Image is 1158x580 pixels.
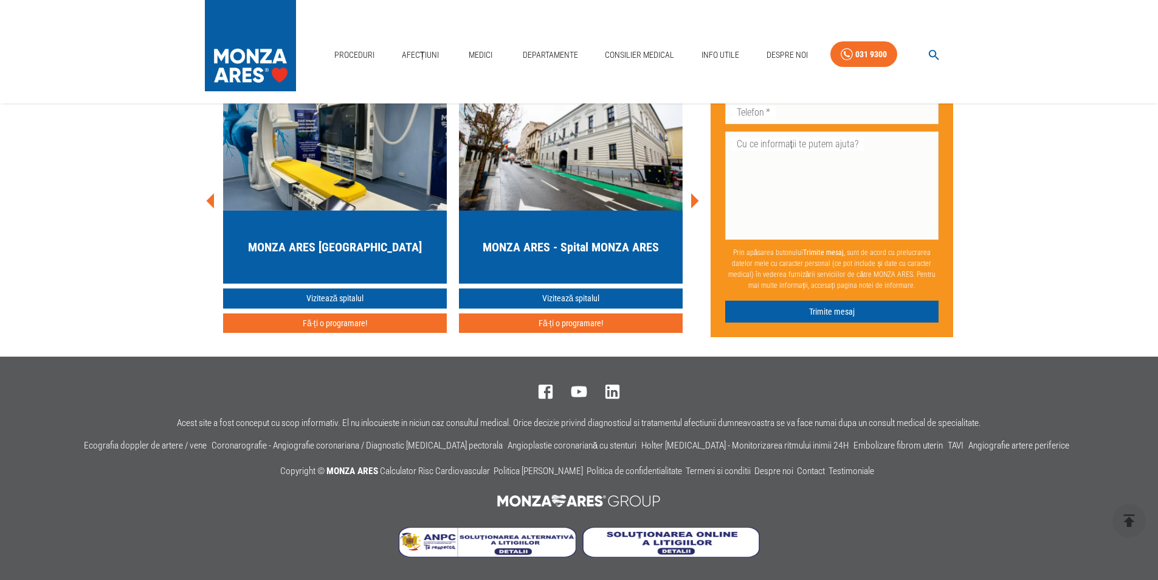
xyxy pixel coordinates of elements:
a: MONZA ARES [GEOGRAPHIC_DATA] [223,65,447,284]
a: Politica de confidentialitate [587,466,682,477]
h5: MONZA ARES - Spital MONZA ARES [483,239,659,256]
p: Copyright © [280,464,878,480]
a: Testimoniale [829,466,874,477]
button: Fă-ți o programare! [459,313,683,334]
a: Medici [461,43,500,68]
a: 031 9300 [830,41,897,68]
p: Acest site a fost conceput cu scop informativ. El nu inlocuieste in niciun caz consultul medical.... [177,418,981,428]
a: Proceduri [329,43,379,68]
img: Soluționarea Alternativă a Litigiilor [399,527,576,557]
img: Soluționarea online a litigiilor [582,527,760,557]
button: Trimite mesaj [725,301,939,323]
a: Despre Noi [762,43,813,68]
img: MONZA ARES Târgu Jiu [223,65,447,211]
a: TAVI [948,440,963,451]
a: Embolizare fibrom uterin [853,440,943,451]
a: Vizitează spitalul [223,288,447,309]
a: Termeni si conditii [686,466,751,477]
a: Despre noi [754,466,793,477]
a: Departamente [518,43,583,68]
a: Consilier Medical [600,43,679,68]
button: Fă-ți o programare! [223,313,447,334]
button: delete [1112,504,1146,537]
span: MONZA ARES [326,466,378,477]
a: Politica [PERSON_NAME] [494,466,583,477]
a: Coronarografie - Angiografie coronariana / Diagnostic [MEDICAL_DATA] pectorala [212,440,503,451]
a: Afecțiuni [397,43,444,68]
b: Trimite mesaj [803,248,844,257]
a: Angioplastie coronariană cu stenturi [508,440,637,451]
a: Contact [797,466,825,477]
a: Holter [MEDICAL_DATA] - Monitorizarea ritmului inimii 24H [641,440,849,451]
p: Prin apăsarea butonului , sunt de acord cu prelucrarea datelor mele cu caracter personal (ce pot ... [725,242,939,296]
a: Soluționarea Alternativă a Litigiilor [399,548,582,560]
a: MONZA ARES - Spital MONZA ARES [459,65,683,284]
a: Vizitează spitalul [459,288,683,309]
a: Calculator Risc Cardiovascular [380,466,490,477]
h5: MONZA ARES [GEOGRAPHIC_DATA] [248,239,422,256]
div: 031 9300 [855,47,887,62]
img: MONZA ARES Cluj-Napoca [459,65,683,211]
a: Ecografia doppler de artere / vene [84,440,207,451]
a: Angiografie artere periferice [968,440,1069,451]
a: Soluționarea online a litigiilor [582,548,760,560]
img: MONZA ARES Group [491,489,668,513]
a: Info Utile [697,43,744,68]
